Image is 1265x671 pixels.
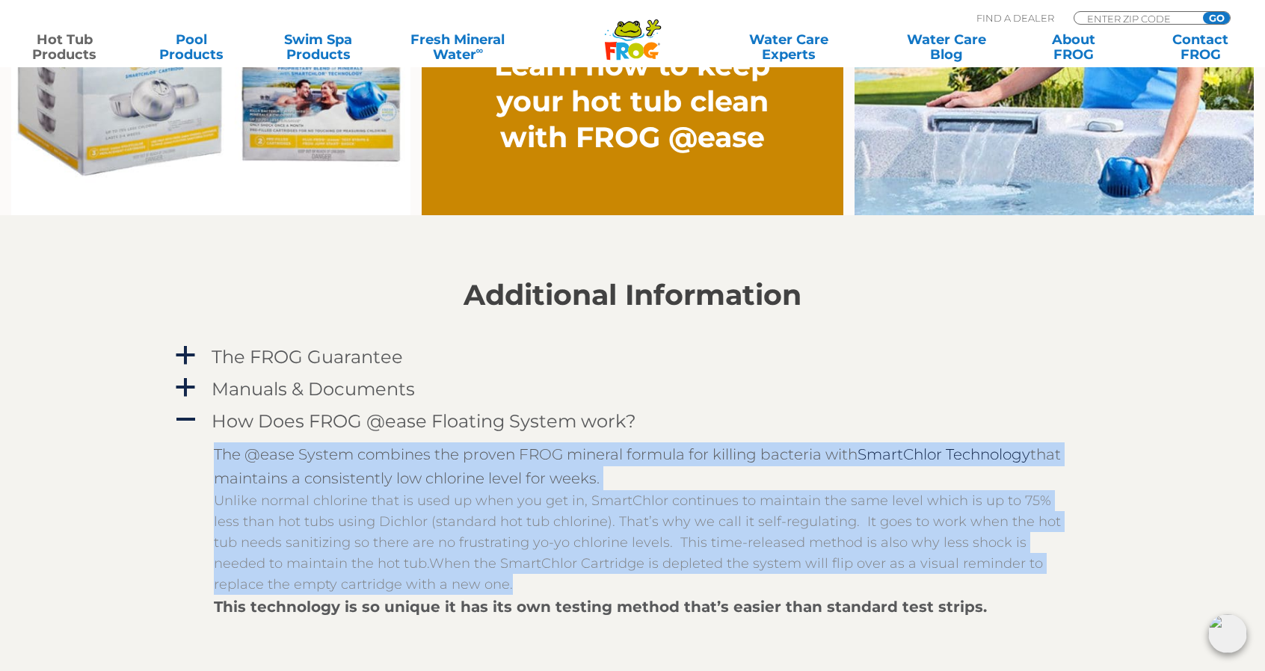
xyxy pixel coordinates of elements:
[212,347,403,367] h4: The FROG Guarantee
[142,32,241,62] a: PoolProducts
[858,445,1030,463] a: SmartChlor Technology
[212,411,636,431] h4: How Does FROG @ease Floating System work?
[269,32,368,62] a: Swim SpaProducts
[214,490,1074,595] p: Unlike normal chlorine that is used up when you get in, SmartChlor continues to maintain the same...
[15,32,114,62] a: Hot TubProducts
[1151,32,1250,62] a: ContactFROG
[1086,12,1186,25] input: Zip Code Form
[1203,12,1230,24] input: GO
[976,11,1054,25] p: Find A Dealer
[174,409,197,431] span: A
[173,375,1092,403] a: a Manuals & Documents
[214,442,1074,490] div: The @ease System combines the proven FROG mineral formula for killing bacteria with that maintain...
[173,343,1092,371] a: a The FROG Guarantee
[396,32,520,62] a: Fresh MineralWater∞
[174,344,197,367] span: a
[485,48,781,155] h2: Learn how to keep your hot tub clean with FROG @ease
[476,44,484,56] sup: ∞
[708,32,869,62] a: Water CareExperts
[1208,614,1247,653] img: openIcon
[173,407,1092,435] a: A How Does FROG @ease Floating System work?
[897,32,996,62] a: Water CareBlog
[174,377,197,399] span: a
[214,598,987,616] strong: This technology is so unique it has its own testing method that’s easier than standard test strips.
[1024,32,1123,62] a: AboutFROG
[212,379,415,399] h4: Manuals & Documents
[173,279,1092,312] h2: Additional Information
